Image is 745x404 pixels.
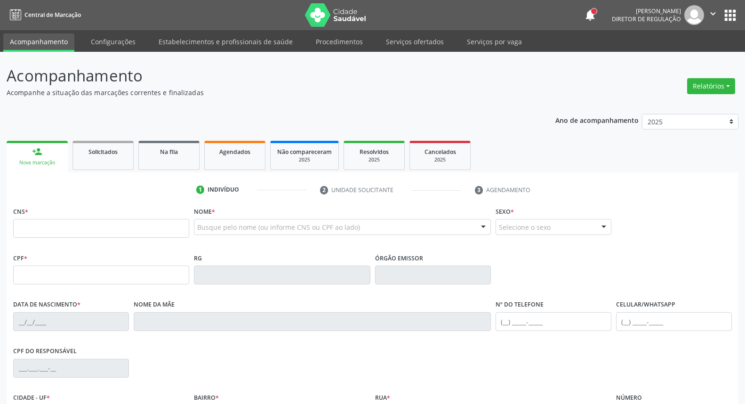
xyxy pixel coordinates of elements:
[134,298,175,312] label: Nome da mãe
[196,186,205,194] div: 1
[277,148,332,156] span: Não compareceram
[194,204,215,219] label: Nome
[616,298,675,312] label: Celular/WhatsApp
[375,251,423,266] label: Órgão emissor
[88,148,118,156] span: Solicitados
[7,64,519,88] p: Acompanhamento
[496,298,544,312] label: Nº do Telefone
[499,222,551,232] span: Selecione o sexo
[13,359,129,378] input: ___.___.___-__
[612,7,681,15] div: [PERSON_NAME]
[24,11,81,19] span: Central de Marcação
[7,88,519,97] p: Acompanhe a situação das marcações correntes e finalizadas
[687,78,735,94] button: Relatórios
[616,312,732,331] input: (__) _____-_____
[7,7,81,23] a: Central de Marcação
[425,148,456,156] span: Cancelados
[684,5,704,25] img: img
[13,312,129,331] input: __/__/____
[13,204,28,219] label: CNS
[160,148,178,156] span: Na fila
[612,15,681,23] span: Diretor de regulação
[360,148,389,156] span: Resolvidos
[13,344,77,359] label: CPF do responsável
[194,251,202,266] label: RG
[208,186,239,194] div: Indivíduo
[351,156,398,163] div: 2025
[722,7,738,24] button: apps
[708,8,718,19] i: 
[704,5,722,25] button: 
[219,148,250,156] span: Agendados
[496,312,611,331] input: (__) _____-_____
[584,8,597,22] button: notifications
[13,298,80,312] label: Data de nascimento
[13,251,27,266] label: CPF
[277,156,332,163] div: 2025
[13,159,61,166] div: Nova marcação
[417,156,464,163] div: 2025
[496,204,514,219] label: Sexo
[152,33,299,50] a: Estabelecimentos e profissionais de saúde
[3,33,74,52] a: Acompanhamento
[32,146,42,157] div: person_add
[555,114,639,126] p: Ano de acompanhamento
[379,33,450,50] a: Serviços ofertados
[197,222,360,232] span: Busque pelo nome (ou informe CNS ou CPF ao lado)
[84,33,142,50] a: Configurações
[460,33,529,50] a: Serviços por vaga
[309,33,369,50] a: Procedimentos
